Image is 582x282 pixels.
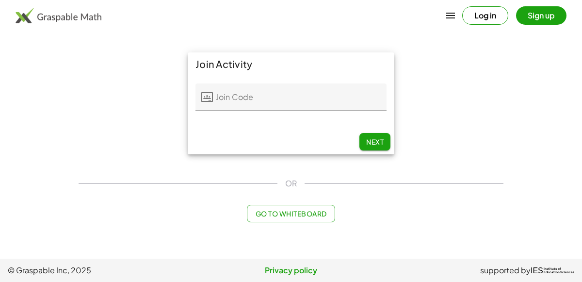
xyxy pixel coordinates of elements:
[247,205,335,222] button: Go to Whiteboard
[255,209,326,218] span: Go to Whiteboard
[359,133,390,150] button: Next
[366,137,384,146] span: Next
[285,178,297,189] span: OR
[480,265,531,276] span: supported by
[462,6,508,25] button: Log in
[516,6,566,25] button: Sign up
[188,52,394,76] div: Join Activity
[196,265,385,276] a: Privacy policy
[531,265,574,276] a: IESInstitute ofEducation Sciences
[531,266,543,275] span: IES
[8,265,196,276] span: © Graspable Inc, 2025
[544,267,574,274] span: Institute of Education Sciences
